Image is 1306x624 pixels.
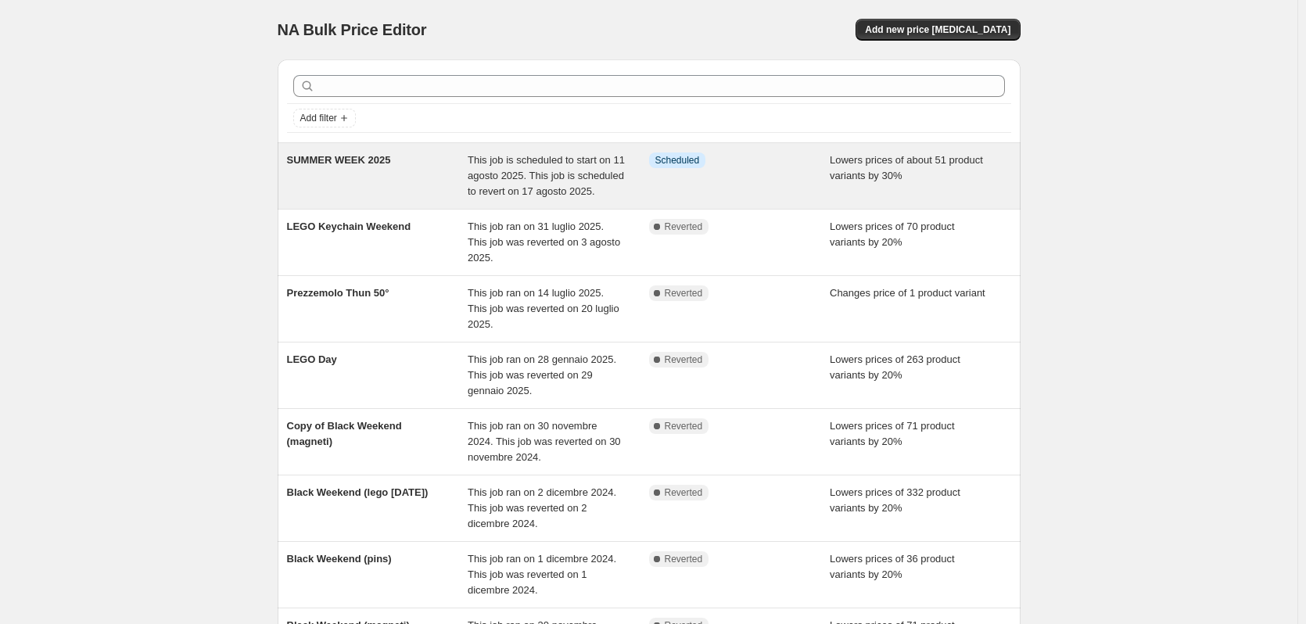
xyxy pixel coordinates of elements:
span: This job ran on 14 luglio 2025. This job was reverted on 20 luglio 2025. [468,287,619,330]
span: This job ran on 31 luglio 2025. This job was reverted on 3 agosto 2025. [468,221,620,264]
button: Add new price [MEDICAL_DATA] [856,19,1020,41]
span: This job is scheduled to start on 11 agosto 2025. This job is scheduled to revert on 17 agosto 2025. [468,154,625,197]
span: Lowers prices of 71 product variants by 20% [830,420,955,447]
span: Add new price [MEDICAL_DATA] [865,23,1010,36]
span: Lowers prices of 332 product variants by 20% [830,486,960,514]
span: Black Weekend (pins) [287,553,392,565]
span: Reverted [665,420,703,432]
span: Lowers prices of about 51 product variants by 30% [830,154,983,181]
span: This job ran on 1 dicembre 2024. This job was reverted on 1 dicembre 2024. [468,553,616,596]
span: Lowers prices of 36 product variants by 20% [830,553,955,580]
span: LEGO Keychain Weekend [287,221,411,232]
span: Scheduled [655,154,700,167]
span: This job ran on 30 novembre 2024. This job was reverted on 30 novembre 2024. [468,420,621,463]
span: Lowers prices of 263 product variants by 20% [830,353,960,381]
span: NA Bulk Price Editor [278,21,427,38]
span: Reverted [665,287,703,299]
span: Lowers prices of 70 product variants by 20% [830,221,955,248]
span: Reverted [665,486,703,499]
span: Reverted [665,553,703,565]
span: Copy of Black Weekend (magneti) [287,420,402,447]
span: LEGO Day [287,353,337,365]
span: Add filter [300,112,337,124]
span: This job ran on 2 dicembre 2024. This job was reverted on 2 dicembre 2024. [468,486,616,529]
button: Add filter [293,109,356,127]
span: Prezzemolo Thun 50° [287,287,389,299]
span: Black Weekend (lego [DATE]) [287,486,429,498]
span: SUMMER WEEK 2025 [287,154,391,166]
span: Reverted [665,353,703,366]
span: Reverted [665,221,703,233]
span: This job ran on 28 gennaio 2025. This job was reverted on 29 gennaio 2025. [468,353,616,396]
span: Changes price of 1 product variant [830,287,985,299]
